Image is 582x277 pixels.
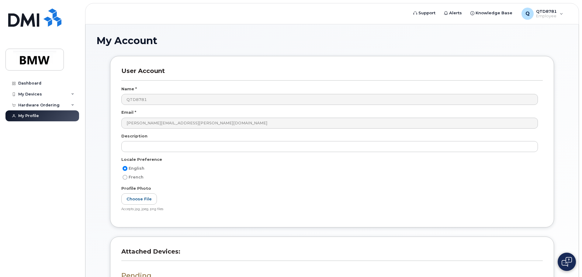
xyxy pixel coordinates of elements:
[121,185,151,191] label: Profile Photo
[562,257,572,267] img: Open chat
[123,166,127,171] input: English
[121,248,543,261] h3: Attached Devices:
[121,193,157,205] label: Choose File
[121,86,137,92] label: Name *
[123,175,127,180] input: French
[121,157,162,162] label: Locale Preference
[121,109,136,115] label: Email *
[129,175,144,179] span: French
[129,166,144,171] span: English
[121,67,543,80] h3: User Account
[121,133,147,139] label: Description
[121,207,538,212] div: Accepts jpg, jpeg, png files
[96,35,568,46] h1: My Account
